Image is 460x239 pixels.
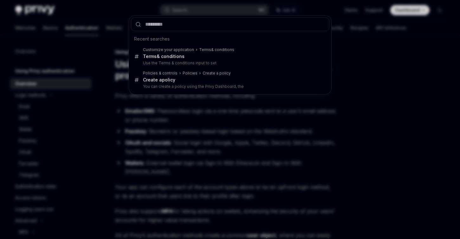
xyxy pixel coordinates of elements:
div: Policies & controls [143,71,178,76]
b: Terms [143,54,157,59]
div: Create a [143,77,175,83]
p: Use the Terms & conditions input to set [143,61,316,66]
div: Create a policy [203,71,231,76]
b: policy [162,77,175,82]
div: Policies [183,71,198,76]
p: You can create a policy using the Privy Dashboard, the [143,84,316,89]
div: Customize your application [143,47,194,52]
span: Recent searches [134,36,170,42]
div: & conditions [199,47,234,52]
div: & conditions [143,54,185,59]
b: Terms [199,47,211,52]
